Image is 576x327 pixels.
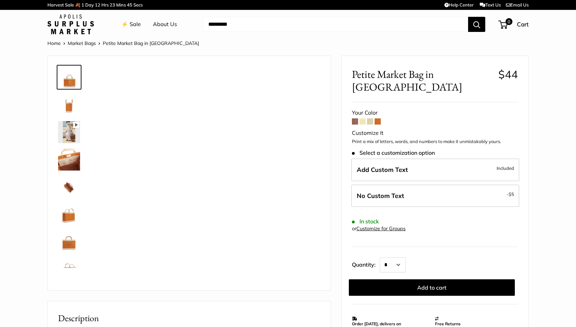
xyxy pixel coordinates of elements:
[58,149,80,171] img: Petite Market Bag in Cognac
[57,65,81,90] a: Petite Market Bag in Cognac
[352,150,435,156] span: Select a customization option
[57,202,81,227] a: Petite Market Bag in Cognac
[58,258,80,280] img: Petite Market Bag in Cognac
[517,21,529,28] span: Cart
[116,2,126,8] span: Mins
[349,279,515,296] button: Add to cart
[357,166,408,174] span: Add Custom Text
[498,68,518,81] span: $44
[57,257,81,282] a: Petite Market Bag in Cognac
[57,120,81,144] a: Petite Market Bag in Cognac
[58,176,80,198] img: Petite Market Bag in Cognac
[357,192,404,200] span: No Custom Text
[352,255,380,272] label: Quantity:
[506,18,512,25] span: 0
[57,92,81,117] a: Petite Market Bag in Cognac
[101,2,109,8] span: Hrs
[85,2,94,8] span: Day
[121,19,141,30] a: ⚡️ Sale
[58,203,80,225] img: Petite Market Bag in Cognac
[509,191,514,197] span: $5
[58,231,80,253] img: Petite Market Bag in Cognac
[68,40,96,46] a: Market Bags
[352,68,493,93] span: Petite Market Bag in [GEOGRAPHIC_DATA]
[506,2,529,8] a: Email Us
[435,321,461,326] strong: Free Returns
[81,2,84,8] span: 1
[57,230,81,254] a: Petite Market Bag in Cognac
[153,19,177,30] a: About Us
[127,2,132,8] span: 45
[499,19,529,30] a: 0 Cart
[47,39,199,48] nav: Breadcrumb
[352,218,379,225] span: In stock
[57,175,81,199] a: Petite Market Bag in Cognac
[103,40,199,46] span: Petite Market Bag in [GEOGRAPHIC_DATA]
[110,2,115,8] span: 23
[203,17,468,32] input: Search...
[351,159,519,181] label: Add Custom Text
[58,94,80,116] img: Petite Market Bag in Cognac
[480,2,501,8] a: Text Us
[58,66,80,88] img: Petite Market Bag in Cognac
[58,312,320,325] h2: Description
[444,2,474,8] a: Help Center
[352,108,518,118] div: Your Color
[507,190,514,198] span: -
[133,2,143,8] span: Secs
[58,121,80,143] img: Petite Market Bag in Cognac
[47,14,94,34] img: Apolis: Surplus Market
[352,224,406,233] div: or
[352,138,518,145] p: Print a mix of letters, words, and numbers to make it unmistakably yours.
[57,147,81,172] a: Petite Market Bag in Cognac
[95,2,100,8] span: 12
[356,225,406,232] a: Customize for Groups
[351,185,519,207] label: Leave Blank
[47,40,61,46] a: Home
[497,164,514,172] span: Included
[468,17,485,32] button: Search
[352,128,518,138] div: Customize It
